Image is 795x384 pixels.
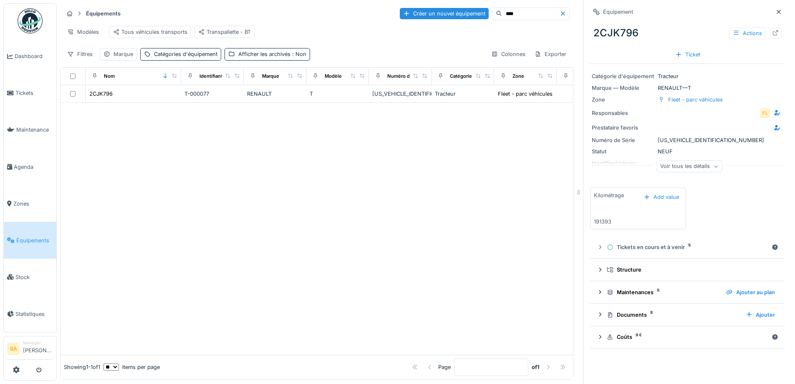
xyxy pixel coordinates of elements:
[113,28,187,36] div: Tous véhicules transports
[400,8,489,19] div: Créer un nouvel équipement
[640,191,682,203] div: Add value
[532,363,540,371] strong: of 1
[593,285,782,300] summary: Maintenances5Ajouter au plan
[592,72,654,80] div: Catégorie d'équipement
[656,160,722,173] div: Voir tous les détails
[4,38,56,75] a: Dashboard
[531,48,570,60] div: Exporter
[450,73,508,80] div: Catégories d'équipement
[262,73,279,80] div: Marque
[592,124,654,132] div: Prestataire favoris
[15,310,53,318] span: Statistiques
[438,363,451,371] div: Page
[83,10,124,18] strong: Équipements
[4,222,56,259] a: Équipements
[290,51,306,57] span: : Non
[4,259,56,295] a: Stock
[592,72,783,80] div: Tracteur
[64,363,100,371] div: Showing 1 - 1 of 1
[487,48,529,60] div: Colonnes
[742,309,778,320] div: Ajouter
[89,90,113,98] div: 2CJK796
[247,90,303,98] div: RENAULT
[198,28,251,36] div: Transpallette - BT
[592,109,654,117] div: Responsables
[672,49,704,60] div: Ticket
[4,148,56,185] a: Agenda
[593,239,782,255] summary: Tickets en cours et à venir5
[63,26,103,38] div: Modèles
[15,89,53,97] span: Tickets
[723,287,778,298] div: Ajouter au plan
[729,27,766,39] div: Actions
[15,52,53,60] span: Dashboard
[607,266,775,274] div: Structure
[603,8,633,16] div: Équipement
[592,84,783,92] div: RENAULT — T
[594,218,611,226] div: 191393
[592,96,654,104] div: Zone
[512,73,524,80] div: Zone
[23,340,53,346] div: Manager
[7,340,53,360] a: BA Manager[PERSON_NAME]
[607,311,739,319] div: Documents
[16,237,53,244] span: Équipements
[14,163,53,171] span: Agenda
[238,50,306,58] div: Afficher les archivés
[594,191,624,199] div: Kilométrage
[498,90,553,98] div: Fleet - parc véhicules
[4,75,56,112] a: Tickets
[154,50,217,58] div: Catégories d'équipement
[103,363,160,371] div: items per page
[592,84,654,92] div: Marque — Modèle
[4,185,56,222] a: Zones
[607,243,768,251] div: Tickets en cours et à venir
[593,262,782,277] summary: Structure
[104,73,115,80] div: Nom
[607,288,719,296] div: Maintenances
[592,147,654,155] div: Statut
[592,136,654,144] div: Numéro de Série
[607,333,768,341] div: Coûts
[325,73,342,80] div: Modèle
[372,90,428,98] div: [US_VEHICLE_IDENTIFICATION_NUMBER]
[759,107,771,119] div: FL
[114,50,133,58] div: Marque
[23,340,53,358] li: [PERSON_NAME]
[4,112,56,148] a: Maintenance
[7,343,20,355] li: BA
[15,273,53,281] span: Stock
[63,48,96,60] div: Filtres
[592,136,783,144] div: [US_VEHICLE_IDENTIFICATION_NUMBER]
[16,126,53,134] span: Maintenance
[310,90,366,98] div: T
[4,295,56,332] a: Statistiques
[18,8,43,33] img: Badge_color-CXgf-gQk.svg
[592,147,783,155] div: NEUF
[199,73,240,80] div: Identifiant interne
[435,90,491,98] div: Tracteur
[593,307,782,323] summary: Documents8Ajouter
[668,96,723,104] div: Fleet - parc véhicules
[13,200,53,208] span: Zones
[184,90,240,98] div: T-000077
[593,330,782,345] summary: Coûts9 €
[590,22,785,44] div: 2CJK796
[387,73,426,80] div: Numéro de Série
